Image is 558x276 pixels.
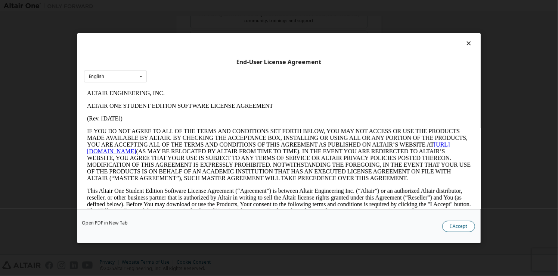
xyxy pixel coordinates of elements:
[3,54,366,68] a: [URL][DOMAIN_NAME]
[3,101,387,128] p: This Altair One Student Edition Software License Agreement (“Agreement”) is between Altair Engine...
[3,16,387,22] p: ALTAIR ONE STUDENT EDITION SOFTWARE LICENSE AGREEMENT
[442,221,475,232] button: I Accept
[89,74,104,79] div: English
[3,41,387,95] p: IF YOU DO NOT AGREE TO ALL OF THE TERMS AND CONDITIONS SET FORTH BELOW, YOU MAY NOT ACCESS OR USE...
[3,3,387,10] p: ALTAIR ENGINEERING, INC.
[84,58,474,66] div: End-User License Agreement
[3,28,387,35] p: (Rev. [DATE])
[82,221,128,225] a: Open PDF in New Tab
